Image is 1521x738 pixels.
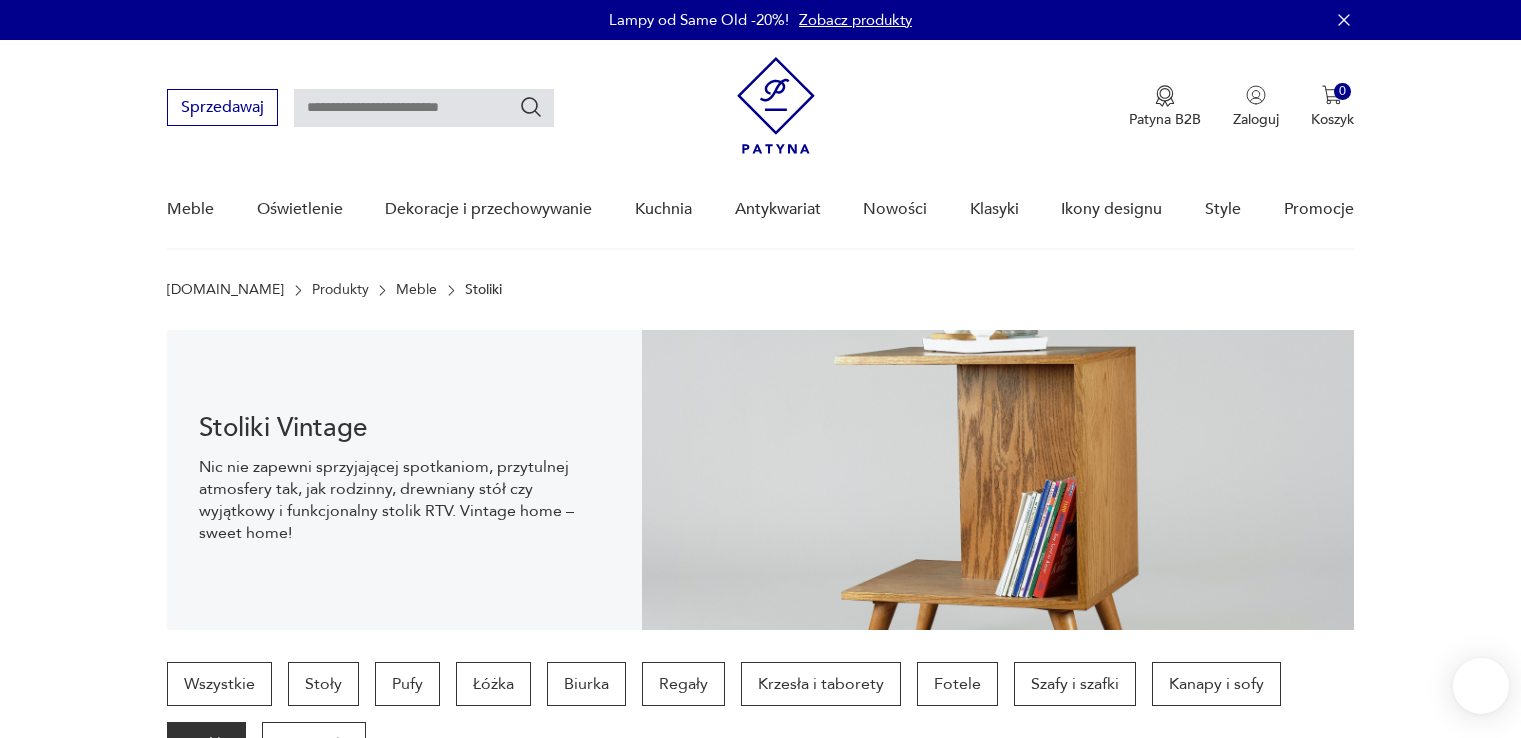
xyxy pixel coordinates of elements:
a: Meble [396,282,437,298]
a: [DOMAIN_NAME] [167,282,284,298]
a: Łóżka [456,662,531,706]
a: Wszystkie [167,662,272,706]
img: Patyna - sklep z meblami i dekoracjami vintage [737,57,815,154]
img: Ikona koszyka [1322,85,1342,105]
img: Ikonka użytkownika [1246,85,1266,105]
a: Fotele [917,662,998,706]
p: Koszyk [1311,110,1354,129]
a: Regały [642,662,725,706]
a: Kuchnia [635,171,692,248]
button: Zaloguj [1233,85,1279,129]
h1: Stoliki Vintage [199,416,610,440]
a: Szafy i szafki [1014,662,1136,706]
button: 0Koszyk [1311,85,1354,129]
img: 2a258ee3f1fcb5f90a95e384ca329760.jpg [642,330,1354,630]
a: Ikony designu [1061,171,1162,248]
a: Dekoracje i przechowywanie [385,171,592,248]
a: Klasyki [970,171,1019,248]
div: 0 [1334,83,1351,100]
a: Pufy [375,662,440,706]
a: Kanapy i sofy [1152,662,1281,706]
a: Style [1205,171,1241,248]
a: Stoły [288,662,359,706]
button: Patyna B2B [1129,85,1201,129]
a: Promocje [1284,171,1354,248]
p: Stoliki [465,282,502,298]
a: Antykwariat [735,171,821,248]
iframe: Smartsupp widget button [1453,658,1509,714]
p: Patyna B2B [1129,110,1201,129]
p: Lampy od Same Old -20%! [609,10,789,30]
button: Sprzedawaj [167,89,278,126]
button: Szukaj [519,95,543,119]
a: Biurka [547,662,626,706]
a: Produkty [312,282,369,298]
img: Ikona medalu [1155,85,1175,107]
a: Sprzedawaj [167,102,278,116]
a: Oświetlenie [257,171,343,248]
p: Zaloguj [1233,110,1279,129]
a: Krzesła i taborety [741,662,901,706]
a: Nowości [863,171,927,248]
a: Zobacz produkty [799,10,912,30]
p: Nic nie zapewni sprzyjającej spotkaniom, przytulnej atmosfery tak, jak rodzinny, drewniany stół c... [199,456,610,544]
a: Ikona medaluPatyna B2B [1129,85,1201,129]
a: Meble [167,171,214,248]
